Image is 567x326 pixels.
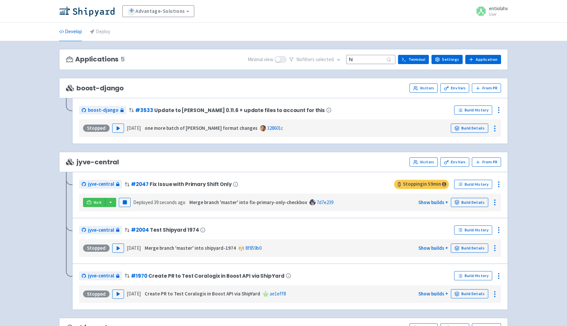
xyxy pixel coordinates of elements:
[66,56,125,63] h3: Applications
[409,83,438,93] a: Visitors
[454,271,492,280] a: Build History
[398,55,429,64] a: Terminal
[317,199,333,205] a: 7d7e239
[83,125,110,132] div: Stopped
[154,199,185,205] time: 39 seconds ago
[131,181,148,188] a: #2047
[248,56,273,63] span: Minimal view
[454,225,492,235] a: Build History
[451,289,488,298] a: Build Details
[88,180,114,188] span: jyve-central
[440,83,469,93] a: Env Vars
[150,181,231,187] span: Fix Issue with Primary Shift Only
[88,272,114,280] span: jyve-central
[112,244,124,253] button: Play
[88,226,114,234] span: jyve-central
[245,245,262,251] a: 8f859b0
[154,107,325,113] span: Update to [PERSON_NAME] 0.11.6 + update files to account for this
[418,199,448,205] a: Show builds +
[346,55,395,64] input: Search...
[120,56,125,63] span: 5
[79,106,126,115] a: boost-django
[472,6,508,16] a: entiolahx User
[296,56,334,63] span: No filter s
[472,157,501,167] button: From PR
[112,290,124,299] button: Play
[79,180,122,189] a: jyve-central
[112,124,124,133] button: Play
[83,244,110,252] div: Stopped
[145,291,260,297] strong: Create PR to Test Coralogix in Boost API via ShipYard
[145,245,236,251] strong: Merge branch 'master' into shipyard-1974
[489,5,508,12] span: entiolahx
[394,180,449,189] span: Stopping in 59 min
[267,125,283,131] a: 328601c
[454,180,492,189] a: Build History
[131,272,147,279] a: #1970
[431,55,463,64] a: Settings
[79,271,122,280] a: jyve-central
[90,23,110,41] a: Deploy
[127,245,141,251] time: [DATE]
[131,226,149,233] a: #2004
[66,158,119,166] span: jyve-central
[440,157,469,167] a: Env Vars
[94,200,102,205] span: Visit
[148,273,284,279] span: Create PR to Test Coralogix in Boost API via ShipYard
[418,245,448,251] a: Show builds +
[83,291,110,298] div: Stopped
[66,84,124,92] span: boost-django
[145,125,258,131] strong: one more batch of [PERSON_NAME] format changes
[454,105,492,115] a: Build History
[79,226,122,235] a: jyve-central
[270,291,286,297] a: ae1eff8
[451,244,488,253] a: Build Details
[409,157,438,167] a: Visitors
[135,107,153,114] a: #3533
[122,5,194,17] a: Advantage-Solutions
[316,56,334,62] span: selected
[59,23,82,41] a: Develop
[189,199,307,205] strong: Merge branch 'master' into fix-primary-only-checkbox
[119,198,131,207] button: Pause
[127,291,141,297] time: [DATE]
[133,199,185,205] span: Deployed
[88,106,118,114] span: boost-django
[59,6,115,16] img: Shipyard logo
[150,227,199,233] span: Test Shipyard 1974
[489,12,508,16] small: User
[472,83,501,93] button: From PR
[465,55,501,64] a: Application
[451,198,488,207] a: Build Details
[451,124,488,133] a: Build Details
[83,198,105,207] a: Visit
[127,125,141,131] time: [DATE]
[418,291,448,297] a: Show builds +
